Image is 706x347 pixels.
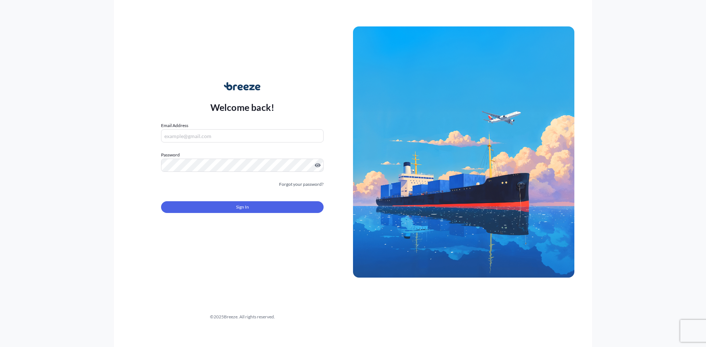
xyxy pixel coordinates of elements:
[236,203,249,211] span: Sign In
[161,122,188,129] label: Email Address
[315,162,321,168] button: Show password
[161,151,324,159] label: Password
[210,101,275,113] p: Welcome back!
[353,26,574,278] img: Ship illustration
[279,181,324,188] a: Forgot your password?
[161,129,324,142] input: example@gmail.com
[161,201,324,213] button: Sign In
[132,313,353,321] div: © 2025 Breeze. All rights reserved.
